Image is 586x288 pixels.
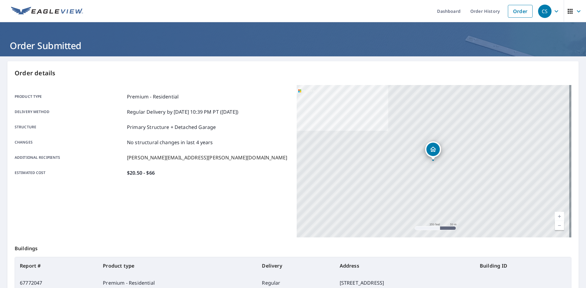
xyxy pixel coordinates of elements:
[555,212,564,221] a: Current Level 17, Zoom In
[15,93,125,100] p: Product type
[15,123,125,131] p: Structure
[127,154,287,161] p: [PERSON_NAME][EMAIL_ADDRESS][PERSON_NAME][DOMAIN_NAME]
[127,169,155,176] p: $20.50 - $66
[335,257,475,274] th: Address
[425,141,441,160] div: Dropped pin, building 1, Residential property, 4645 W 3rd St Battlefield, MO 65619
[127,123,216,131] p: Primary Structure + Detached Garage
[7,39,579,52] h1: Order Submitted
[508,5,533,18] a: Order
[15,169,125,176] p: Estimated cost
[98,257,257,274] th: Product type
[15,257,98,274] th: Report #
[538,5,552,18] div: CS
[15,237,571,257] p: Buildings
[15,69,571,78] p: Order details
[127,108,238,116] p: Regular Delivery by [DATE] 10:39 PM PT ([DATE])
[15,139,125,146] p: Changes
[15,154,125,161] p: Additional recipients
[475,257,571,274] th: Building ID
[15,108,125,116] p: Delivery method
[555,221,564,230] a: Current Level 17, Zoom Out
[127,93,179,100] p: Premium - Residential
[257,257,335,274] th: Delivery
[11,7,83,16] img: EV Logo
[127,139,213,146] p: No structural changes in last 4 years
